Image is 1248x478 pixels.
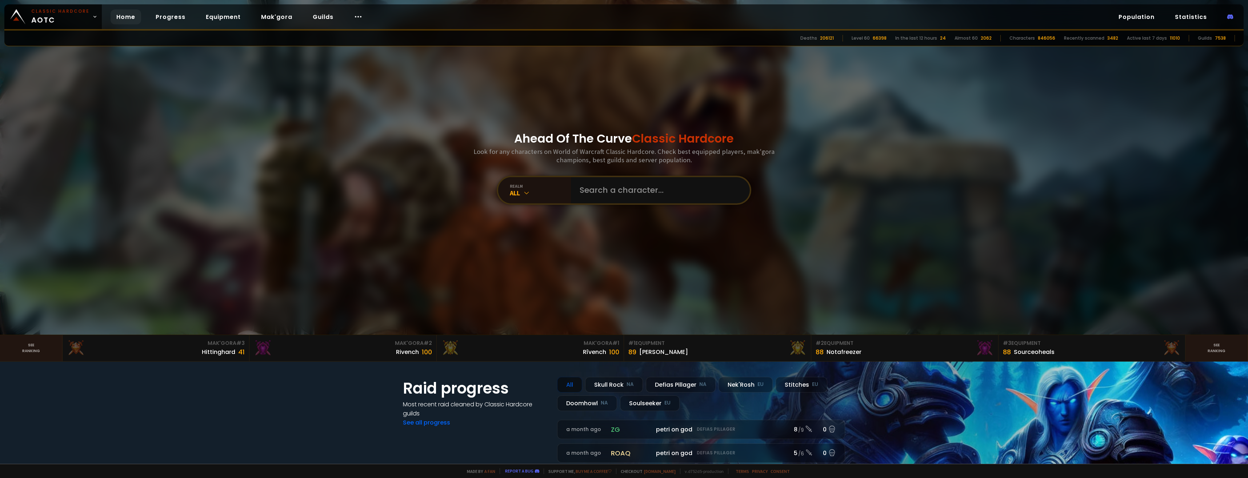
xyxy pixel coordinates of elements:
[202,347,235,356] div: Hittinghard
[646,377,716,393] div: Defias Pillager
[544,469,612,474] span: Support me,
[1003,339,1181,347] div: Equipment
[576,469,612,474] a: Buy me a coffee
[752,469,768,474] a: Privacy
[601,399,608,407] small: NA
[1169,9,1213,24] a: Statistics
[514,130,734,147] h1: Ahead Of The Curve
[557,420,845,439] a: a month agozgpetri on godDefias Pillager8 /90
[422,347,432,357] div: 100
[585,377,643,393] div: Skull Rock
[463,469,495,474] span: Made by
[441,339,619,347] div: Mak'Gora
[776,377,827,393] div: Stitches
[628,339,635,347] span: # 1
[150,9,191,24] a: Progress
[31,8,89,25] span: AOTC
[1170,35,1180,41] div: 11010
[1185,335,1248,361] a: Seeranking
[1127,35,1167,41] div: Active last 7 days
[505,468,533,474] a: Report a bug
[403,377,548,400] h1: Raid progress
[873,35,887,41] div: 66398
[816,339,824,347] span: # 2
[816,347,824,357] div: 88
[736,469,749,474] a: Terms
[575,177,741,203] input: Search a character...
[31,8,89,15] small: Classic Hardcore
[955,35,978,41] div: Almost 60
[1064,35,1104,41] div: Recently scanned
[471,147,777,164] h3: Look for any characters on World of Warcraft Classic Hardcore. Check best equipped players, mak'g...
[999,335,1186,361] a: #3Equipment88Sourceoheals
[484,469,495,474] a: a fan
[396,347,419,356] div: Rivench
[624,335,811,361] a: #1Equipment89[PERSON_NAME]
[510,183,571,189] div: realm
[811,335,999,361] a: #2Equipment88Notafreezer
[852,35,870,41] div: Level 60
[812,381,818,388] small: EU
[67,339,245,347] div: Mak'Gora
[1003,339,1011,347] span: # 3
[1009,35,1035,41] div: Characters
[609,347,619,357] div: 100
[771,469,790,474] a: Consent
[680,469,724,474] span: v. d752d5 - production
[238,347,245,357] div: 41
[557,443,845,463] a: a month agoroaqpetri on godDefias Pillager5 /60
[664,399,671,407] small: EU
[1198,35,1212,41] div: Guilds
[620,395,680,411] div: Soulseeker
[403,418,450,427] a: See all progress
[63,335,250,361] a: Mak'Gora#3Hittinghard41
[557,377,582,393] div: All
[699,381,707,388] small: NA
[816,339,994,347] div: Equipment
[612,339,619,347] span: # 1
[236,339,245,347] span: # 3
[632,130,734,147] span: Classic Hardcore
[800,35,817,41] div: Deaths
[820,35,834,41] div: 206121
[1014,347,1055,356] div: Sourceoheals
[510,189,571,197] div: All
[827,347,861,356] div: Notafreezer
[437,335,624,361] a: Mak'Gora#1Rîvench100
[639,347,688,356] div: [PERSON_NAME]
[1038,35,1055,41] div: 846056
[895,35,937,41] div: In the last 12 hours
[628,347,636,357] div: 89
[307,9,339,24] a: Guilds
[719,377,773,393] div: Nek'Rosh
[940,35,946,41] div: 24
[628,339,807,347] div: Equipment
[1107,35,1118,41] div: 3482
[249,335,437,361] a: Mak'Gora#2Rivench100
[757,381,764,388] small: EU
[403,400,548,418] h4: Most recent raid cleaned by Classic Hardcore guilds
[200,9,247,24] a: Equipment
[557,395,617,411] div: Doomhowl
[1215,35,1226,41] div: 7538
[627,381,634,388] small: NA
[424,339,432,347] span: # 2
[644,469,676,474] a: [DOMAIN_NAME]
[616,469,676,474] span: Checkout
[254,339,432,347] div: Mak'Gora
[111,9,141,24] a: Home
[583,347,606,356] div: Rîvench
[255,9,298,24] a: Mak'gora
[1003,347,1011,357] div: 88
[981,35,992,41] div: 2062
[1113,9,1160,24] a: Population
[4,4,102,29] a: Classic HardcoreAOTC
